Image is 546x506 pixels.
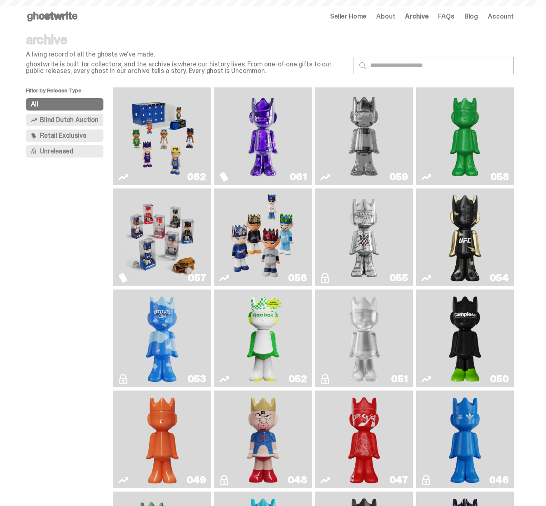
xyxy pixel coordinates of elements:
a: Two [320,91,408,182]
button: Blind Dutch Auction [26,114,103,126]
div: 051 [391,374,408,384]
a: Game Face (2025) [219,192,307,283]
img: Two [328,91,401,182]
button: All [26,98,103,111]
a: Ruby [421,192,509,283]
div: 055 [389,273,408,283]
div: 057 [188,273,206,283]
img: Fantasy [227,91,300,182]
img: Game Face (2025) [227,192,300,283]
div: 054 [490,273,509,283]
span: Retail Exclusive [40,132,86,139]
img: Court Victory [244,293,283,384]
div: 056 [288,273,307,283]
img: I Was There SummerSlam [328,192,401,283]
p: ghostwrite is built for collectors, and the archive is where our history lives. From one-of-one g... [26,61,347,74]
div: 049 [187,475,206,485]
a: About [376,13,395,20]
a: Game Face (2025) [118,192,206,283]
a: Campless [421,293,509,384]
img: Game Face (2025) [126,91,199,182]
img: Skip [344,394,384,485]
img: Kinnikuman [244,394,283,485]
a: LLLoyalty [320,293,408,384]
a: Blog [464,13,478,20]
div: 061 [290,172,307,182]
a: Schrödinger's ghost: Sunday Green [421,91,509,182]
img: Campless [445,293,485,384]
a: Account [488,13,514,20]
a: FAQs [438,13,454,20]
div: 052 [288,374,307,384]
div: 048 [288,475,307,485]
p: A living record of all the ghosts we've made. [26,51,347,58]
img: Game Face (2025) [126,192,199,283]
a: Schrödinger's ghost: Orange Vibe [118,394,206,485]
img: LLLoyalty [344,293,384,384]
div: 058 [490,172,509,182]
button: Unreleased [26,145,103,158]
img: Schrödinger's ghost: Sunday Green [429,91,501,182]
div: 059 [389,172,408,182]
img: ComplexCon HK [445,394,485,485]
a: Court Victory [219,293,307,384]
a: I Was There SummerSlam [320,192,408,283]
img: Ruby [445,192,485,283]
a: Fantasy [219,91,307,182]
div: 053 [187,374,206,384]
img: Schrödinger's ghost: Orange Vibe [143,394,182,485]
div: 050 [490,374,509,384]
div: 046 [489,475,509,485]
a: ComplexCon HK [421,394,509,485]
span: Blind Dutch Auction [40,117,98,123]
a: Game Face (2025) [118,91,206,182]
img: ghooooost [143,293,182,384]
a: Kinnikuman [219,394,307,485]
span: Unreleased [40,148,73,155]
p: archive [26,33,347,46]
a: Archive [405,13,428,20]
div: 062 [187,172,206,182]
a: ghooooost [118,293,206,384]
a: Skip [320,394,408,485]
button: Retail Exclusive [26,129,103,142]
span: All [31,101,38,108]
a: Seller Home [330,13,366,20]
p: Filter by Release Type [26,87,113,98]
div: 047 [389,475,408,485]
